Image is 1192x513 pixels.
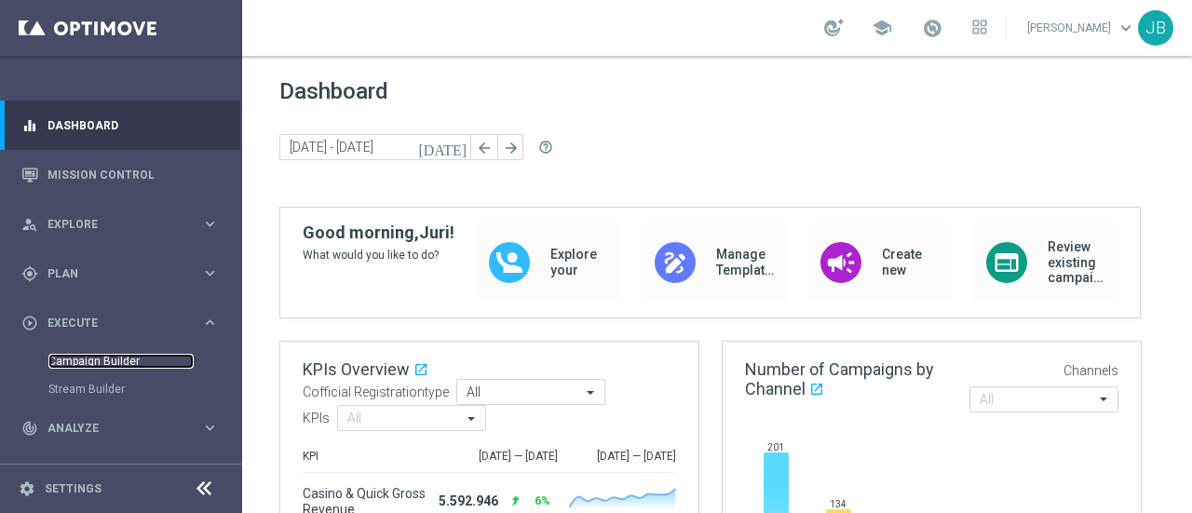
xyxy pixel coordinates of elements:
[1116,18,1136,38] span: keyboard_arrow_down
[201,264,219,282] i: keyboard_arrow_right
[48,382,194,397] a: Stream Builder
[47,317,201,329] span: Execute
[201,215,219,233] i: keyboard_arrow_right
[21,216,38,233] i: person_search
[20,118,220,133] button: equalizer Dashboard
[21,265,38,282] i: gps_fixed
[21,420,201,437] div: Analyze
[48,375,240,403] div: Stream Builder
[21,216,201,233] div: Explore
[201,419,219,437] i: keyboard_arrow_right
[48,347,240,375] div: Campaign Builder
[48,354,194,369] a: Campaign Builder
[20,168,220,182] button: Mission Control
[47,268,201,279] span: Plan
[872,18,892,38] span: school
[21,150,219,199] div: Mission Control
[47,101,219,150] a: Dashboard
[1138,10,1173,46] div: JB
[47,150,219,199] a: Mission Control
[20,266,220,281] button: gps_fixed Plan keyboard_arrow_right
[19,480,35,497] i: settings
[21,315,38,331] i: play_circle_outline
[47,423,201,434] span: Analyze
[21,101,219,150] div: Dashboard
[201,314,219,331] i: keyboard_arrow_right
[21,315,201,331] div: Execute
[20,316,220,331] button: play_circle_outline Execute keyboard_arrow_right
[47,219,201,230] span: Explore
[21,265,201,282] div: Plan
[45,483,102,494] a: Settings
[20,217,220,232] button: person_search Explore keyboard_arrow_right
[21,117,38,134] i: equalizer
[1025,14,1138,42] a: [PERSON_NAME]keyboard_arrow_down
[21,420,38,437] i: track_changes
[20,421,220,436] button: track_changes Analyze keyboard_arrow_right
